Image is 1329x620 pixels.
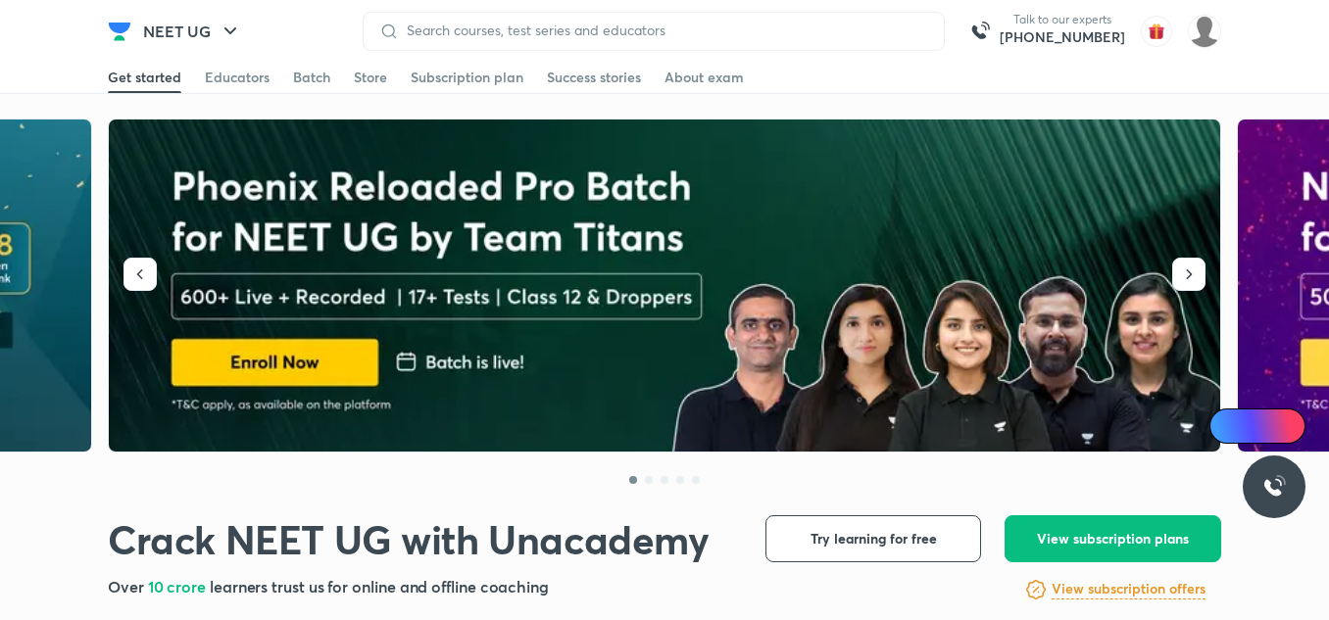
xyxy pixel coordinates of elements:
[293,68,330,87] div: Batch
[1242,418,1294,434] span: Ai Doubts
[108,576,148,596] span: Over
[1000,27,1125,47] a: [PHONE_NUMBER]
[108,515,710,563] h1: Crack NEET UG with Unacademy
[108,20,131,43] img: Company Logo
[1141,16,1172,47] img: avatar
[1052,579,1206,599] h6: View subscription offers
[960,12,1000,51] img: call-us
[108,62,181,93] a: Get started
[399,23,928,38] input: Search courses, test series and educators
[664,62,744,93] a: About exam
[1262,475,1286,499] img: ttu
[1052,578,1206,601] a: View subscription offers
[1209,408,1305,444] a: Ai Doubts
[1005,515,1221,562] button: View subscription plans
[1221,418,1237,434] img: Icon
[765,515,981,562] button: Try learning for free
[354,68,387,87] div: Store
[354,62,387,93] a: Store
[148,576,210,596] span: 10 crore
[205,68,270,87] div: Educators
[811,529,937,548] span: Try learning for free
[411,62,523,93] a: Subscription plan
[293,62,330,93] a: Batch
[547,62,641,93] a: Success stories
[1188,15,1221,48] img: Mahi Singh
[108,68,181,87] div: Get started
[1037,529,1189,548] span: View subscription plans
[411,68,523,87] div: Subscription plan
[547,68,641,87] div: Success stories
[1000,12,1125,27] p: Talk to our experts
[210,576,549,596] span: learners trust us for online and offline coaching
[131,12,254,51] button: NEET UG
[205,62,270,93] a: Educators
[664,68,744,87] div: About exam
